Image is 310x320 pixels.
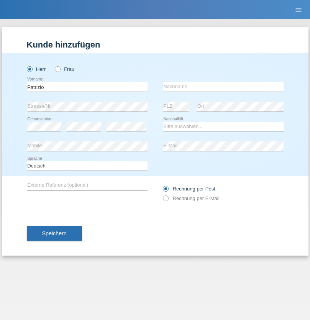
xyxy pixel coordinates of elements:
[163,186,215,192] label: Rechnung per Post
[42,230,67,236] span: Speichern
[163,195,168,205] input: Rechnung per E-Mail
[27,66,46,72] label: Herr
[27,40,284,49] h1: Kunde hinzufügen
[291,7,306,12] a: menu
[163,195,220,201] label: Rechnung per E-Mail
[27,66,32,71] input: Herr
[55,66,74,72] label: Frau
[27,226,82,241] button: Speichern
[163,186,168,195] input: Rechnung per Post
[55,66,60,71] input: Frau
[295,6,302,14] i: menu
